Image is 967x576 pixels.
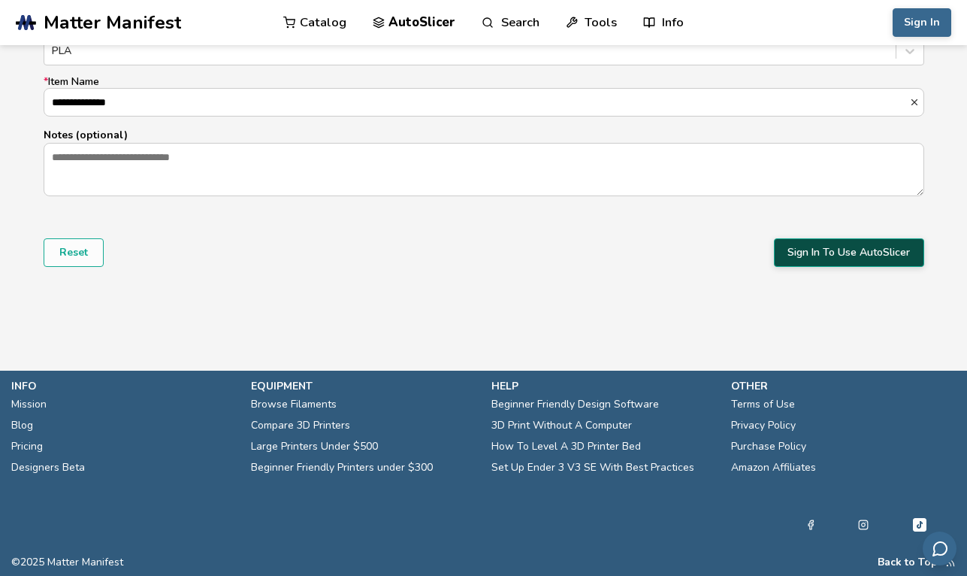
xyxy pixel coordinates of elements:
a: Designers Beta [11,457,85,478]
a: Amazon Affiliates [731,457,816,478]
p: Notes (optional) [44,127,924,143]
a: Beginner Friendly Design Software [491,394,659,415]
p: help [491,378,716,394]
a: Facebook [805,516,816,534]
p: equipment [251,378,476,394]
a: Purchase Policy [731,436,806,457]
p: other [731,378,956,394]
button: Sign In [893,8,951,37]
a: Privacy Policy [731,415,796,436]
a: Pricing [11,436,43,457]
a: Instagram [858,516,869,534]
input: *Item Name [44,89,909,116]
button: Sign In To Use AutoSlicer [774,238,924,267]
button: Back to Top [878,556,938,568]
span: © 2025 Matter Manifest [11,556,123,568]
a: 3D Print Without A Computer [491,415,632,436]
a: Browse Filaments [251,394,337,415]
a: How To Level A 3D Printer Bed [491,436,641,457]
a: Beginner Friendly Printers under $300 [251,457,433,478]
a: Set Up Ender 3 V3 SE With Best Practices [491,457,694,478]
a: Compare 3D Printers [251,415,350,436]
a: Terms of Use [731,394,795,415]
a: Blog [11,415,33,436]
a: Mission [11,394,47,415]
a: Tiktok [911,516,929,534]
button: *Item Name [909,97,923,108]
label: Material [44,25,924,65]
span: Matter Manifest [44,12,181,33]
button: Send feedback via email [923,532,956,565]
label: Item Name [44,76,924,117]
p: info [11,378,236,394]
a: Large Printers Under $500 [251,436,378,457]
a: RSS Feed [945,556,956,568]
button: Reset [44,238,104,267]
textarea: Notes (optional) [44,144,923,195]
